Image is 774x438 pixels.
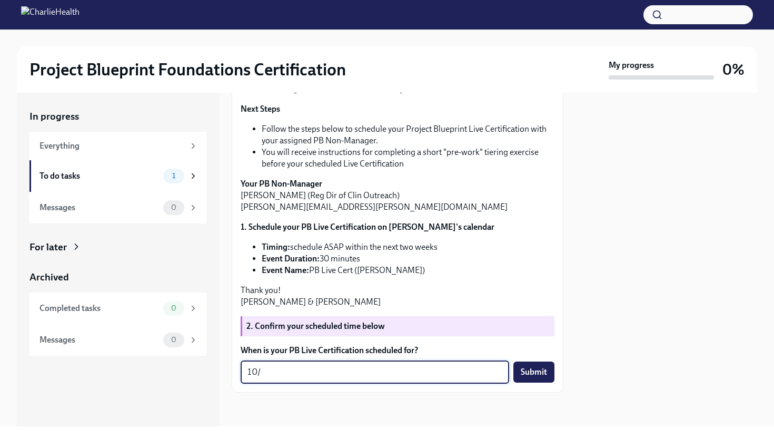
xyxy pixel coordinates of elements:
li: Follow the steps below to schedule your Project Blueprint Live Certification with your assigned P... [262,123,554,147]
strong: Your PB Non-Manager [241,179,322,189]
label: When is your PB Live Certification scheduled for? [241,345,554,356]
a: In progress [29,110,206,123]
div: Messages [39,334,159,346]
li: PB Live Cert ([PERSON_NAME]) [262,265,554,276]
span: 0 [165,336,183,344]
li: schedule ASAP within the next two weeks [262,241,554,253]
h2: Project Blueprint Foundations Certification [29,59,346,80]
a: Archived [29,270,206,284]
div: Everything [39,140,184,152]
p: [PERSON_NAME] (Reg Dir of Clin Outreach) [PERSON_NAME][EMAIL_ADDRESS][PERSON_NAME][DOMAIN_NAME] [241,178,554,213]
span: Submit [521,367,547,377]
li: 30 minutes [262,253,554,265]
strong: Timing: [262,242,290,252]
strong: 1. Schedule your PB Live Certification on [PERSON_NAME]'s calendar [241,222,494,232]
a: Messages0 [29,324,206,356]
span: 1 [166,172,182,180]
p: Thank you! [PERSON_NAME] & [PERSON_NAME] [241,285,554,308]
span: 0 [165,203,183,211]
textarea: 10/ [247,366,503,378]
a: Completed tasks0 [29,293,206,324]
img: CharlieHealth [21,6,80,23]
li: You will receive instructions for completing a short "pre-work" tiering exercise before your sche... [262,147,554,170]
div: Completed tasks [39,303,159,314]
div: For later [29,240,67,254]
strong: 2. Confirm your scheduled time below [246,321,385,331]
a: Everything [29,132,206,160]
a: To do tasks1 [29,160,206,192]
strong: Next Steps [241,104,280,114]
strong: Event Duration: [262,254,320,264]
strong: My progress [609,60,654,71]
div: To do tasks [39,170,159,182]
h3: 0% [722,60,745,79]
strong: Event Name: [262,265,309,275]
a: Messages0 [29,192,206,223]
div: Messages [39,202,159,213]
a: For later [29,240,206,254]
span: 0 [165,304,183,312]
button: Submit [513,362,554,383]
